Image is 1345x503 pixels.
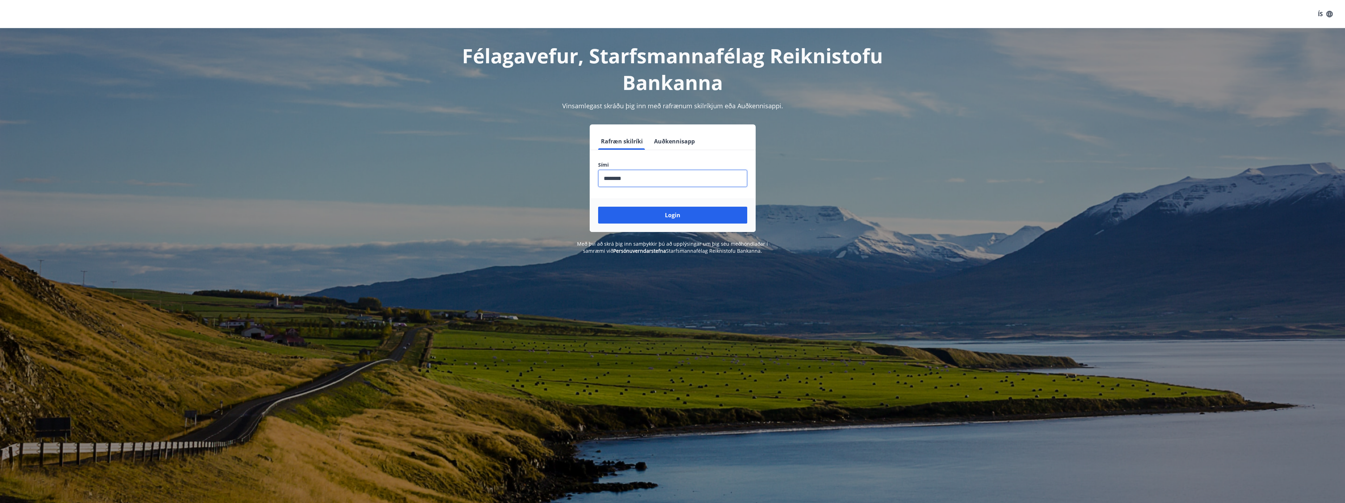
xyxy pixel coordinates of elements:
[651,133,698,150] button: Auðkennisapp
[598,207,747,224] button: Login
[598,133,646,150] button: Rafræn skilríki
[577,240,768,254] span: Með því að skrá þig inn samþykkir þú að upplýsingar um þig séu meðhöndlaðar í samræmi við Starfsm...
[598,161,747,168] label: Sími
[562,102,783,110] span: Vinsamlegast skráðu þig inn með rafrænum skilríkjum eða Auðkennisappi.
[1314,8,1337,20] button: ÍS
[613,247,666,254] a: Persónuverndarstefna
[428,42,917,96] h1: Félagavefur, Starfsmannafélag Reiknistofu Bankanna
